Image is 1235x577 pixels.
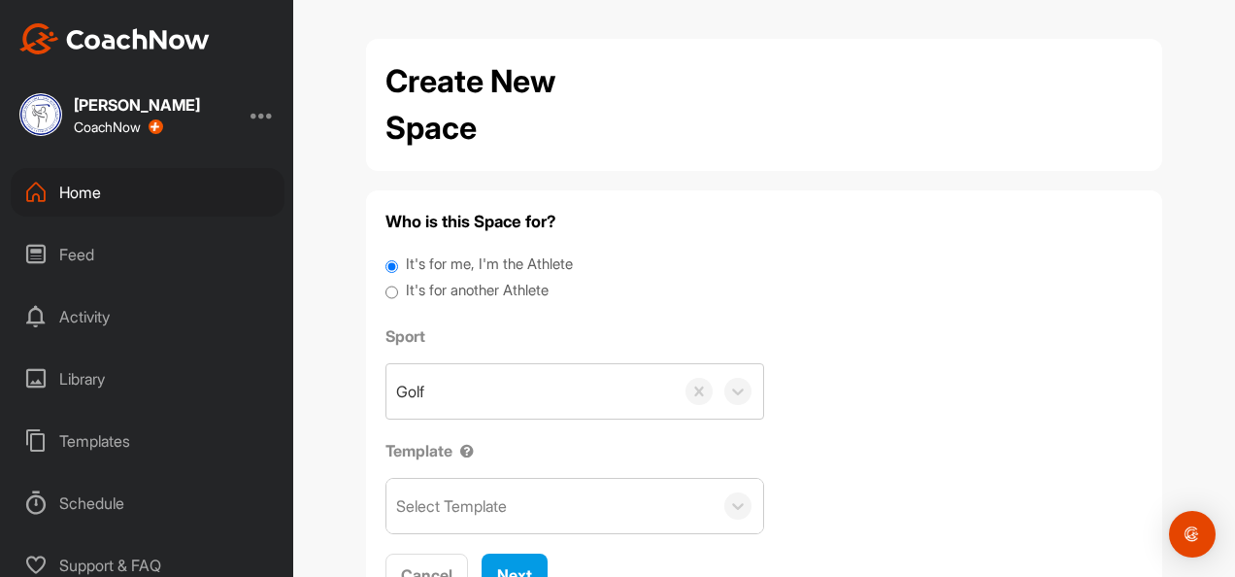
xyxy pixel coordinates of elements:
[385,439,764,462] label: Template
[11,355,284,403] div: Library
[19,23,210,54] img: CoachNow
[11,479,284,527] div: Schedule
[11,230,284,279] div: Feed
[396,380,424,403] div: Golf
[396,494,507,518] div: Select Template
[385,324,764,348] label: Sport
[11,292,284,341] div: Activity
[11,417,284,465] div: Templates
[385,210,1143,234] h4: Who is this Space for?
[406,254,573,276] label: It's for me, I'm the Athlete
[74,119,163,135] div: CoachNow
[406,280,549,302] label: It's for another Athlete
[19,93,62,136] img: square_b91d554c033777275116ab573f7c46e6.jpg
[385,58,648,152] h2: Create New Space
[11,168,284,217] div: Home
[1169,511,1216,558] div: Open Intercom Messenger
[74,97,200,113] div: [PERSON_NAME]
